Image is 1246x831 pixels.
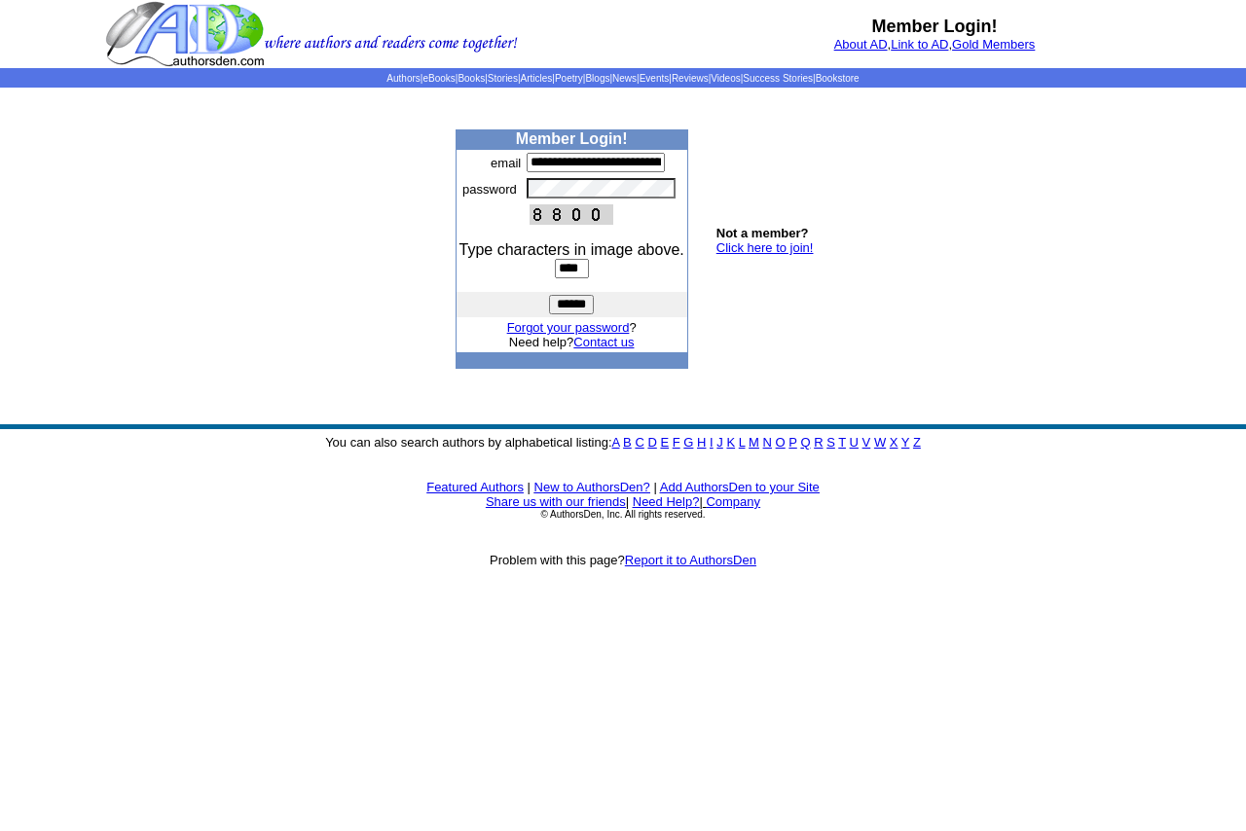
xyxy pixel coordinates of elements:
a: Forgot your password [507,320,630,335]
a: Company [706,494,760,509]
a: Gold Members [952,37,1035,52]
a: eBooks [422,73,455,84]
a: P [788,435,796,450]
a: Videos [711,73,740,84]
a: T [838,435,846,450]
a: O [776,435,786,450]
font: Type characters in image above. [459,241,684,258]
b: Member Login! [872,17,998,36]
a: R [814,435,823,450]
a: I [710,435,714,450]
a: A [612,435,620,450]
a: B [623,435,632,450]
span: | | | | | | | | | | | | [386,73,859,84]
a: K [726,435,735,450]
font: password [462,182,517,197]
a: L [739,435,746,450]
a: News [612,73,637,84]
font: email [491,156,521,170]
a: Poetry [555,73,583,84]
a: Blogs [585,73,609,84]
img: This Is CAPTCHA Image [530,204,613,225]
a: S [826,435,835,450]
a: Click here to join! [716,240,814,255]
b: Member Login! [516,130,628,147]
a: Books [458,73,485,84]
a: N [763,435,772,450]
font: Problem with this page? [490,553,756,567]
font: | [653,480,656,494]
a: About AD [834,37,888,52]
a: G [683,435,693,450]
a: Add AuthorsDen to your Site [660,480,820,494]
a: Articles [521,73,553,84]
a: C [635,435,643,450]
font: ? [507,320,637,335]
font: , , [834,37,1036,52]
a: Q [800,435,810,450]
a: Reviews [672,73,709,84]
font: | [626,494,629,509]
a: Y [901,435,909,450]
a: Bookstore [816,73,860,84]
a: X [890,435,898,450]
a: Report it to AuthorsDen [625,553,756,567]
font: © AuthorsDen, Inc. All rights reserved. [540,509,705,520]
a: Need Help? [633,494,700,509]
a: Authors [386,73,420,84]
a: Link to AD [891,37,948,52]
font: Need help? [509,335,635,349]
a: U [850,435,859,450]
a: M [749,435,759,450]
a: Z [913,435,921,450]
a: Contact us [573,335,634,349]
b: Not a member? [716,226,809,240]
a: Share us with our friends [486,494,626,509]
a: V [862,435,871,450]
a: E [660,435,669,450]
font: You can also search authors by alphabetical listing: [325,435,921,450]
a: W [874,435,886,450]
a: Success Stories [743,73,813,84]
a: H [697,435,706,450]
a: Events [640,73,670,84]
a: Stories [488,73,518,84]
a: D [647,435,656,450]
font: | [528,480,531,494]
a: New to AuthorsDen? [534,480,650,494]
a: Featured Authors [426,480,524,494]
a: J [716,435,723,450]
a: F [673,435,680,450]
font: | [699,494,760,509]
